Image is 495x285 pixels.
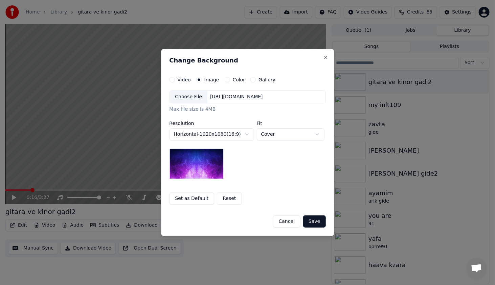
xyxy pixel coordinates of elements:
[273,215,300,228] button: Cancel
[170,192,215,205] button: Set as Default
[178,77,191,82] label: Video
[170,57,326,63] h2: Change Background
[170,121,254,126] label: Resolution
[217,192,242,205] button: Reset
[207,94,266,100] div: [URL][DOMAIN_NAME]
[258,77,275,82] label: Gallery
[233,77,245,82] label: Color
[170,106,326,113] div: Max file size is 4MB
[204,77,219,82] label: Image
[170,91,208,103] div: Choose File
[257,121,324,126] label: Fit
[303,215,325,228] button: Save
